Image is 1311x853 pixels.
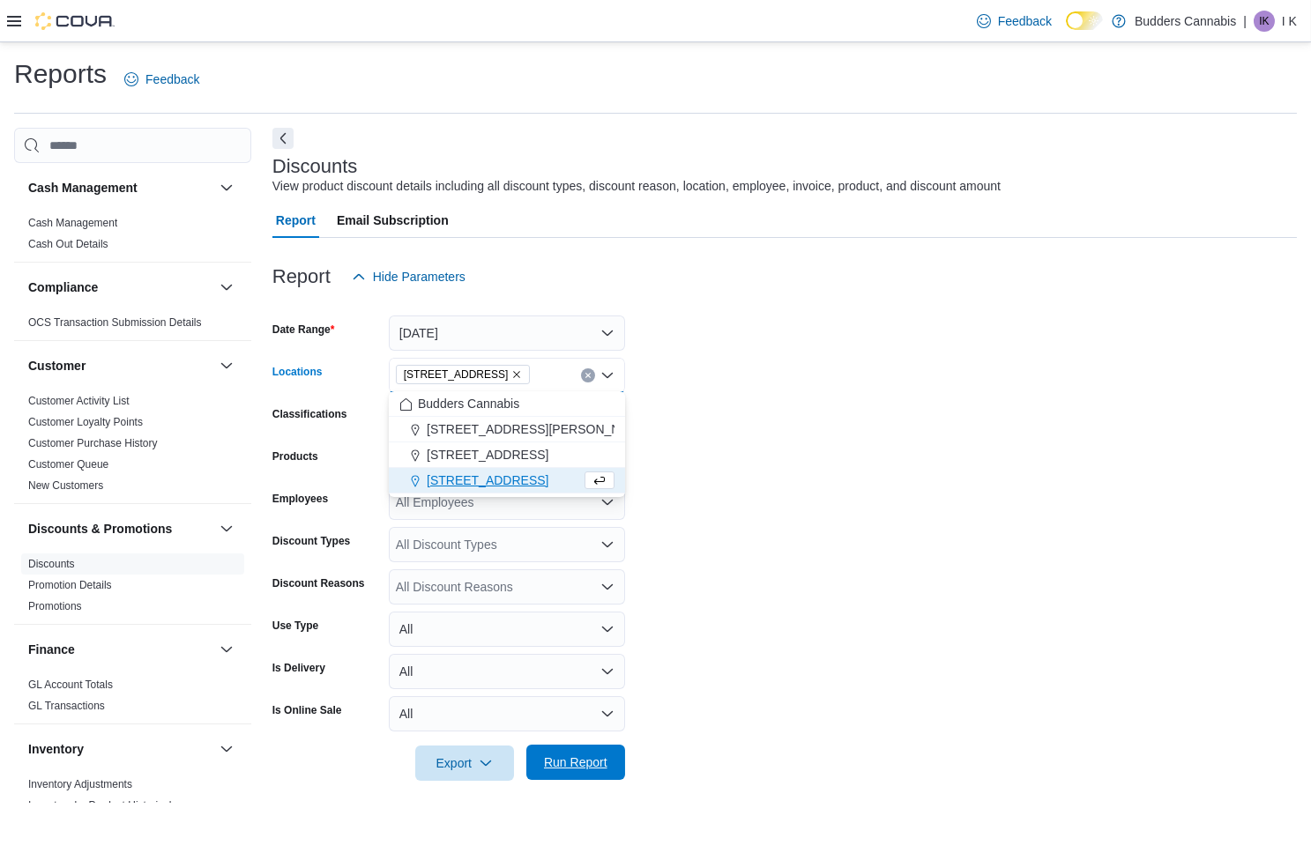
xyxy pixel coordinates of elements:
button: Close list of options [600,368,615,382]
button: [DATE] [389,315,625,351]
span: Feedback [998,12,1052,30]
div: Finance [14,674,251,723]
button: Inventory [216,738,237,760]
a: Cash Out Details [28,238,108,250]
button: Remove 3466 Dundas St. W Unit 1 from selection in this group [511,369,522,380]
button: Discounts & Promotions [28,520,212,538]
a: Inventory by Product Historical [28,799,172,812]
div: Discounts & Promotions [14,553,251,624]
button: Customer [28,357,212,375]
label: Date Range [272,323,335,337]
button: [STREET_ADDRESS] [389,442,625,468]
span: Feedback [145,70,199,88]
p: | [1243,11,1247,32]
button: Cash Management [216,177,237,198]
span: [STREET_ADDRESS][PERSON_NAME] [427,420,651,438]
h3: Compliance [28,278,98,296]
a: New Customers [28,479,103,492]
div: Compliance [14,312,251,340]
span: [STREET_ADDRESS] [427,446,548,464]
button: Export [415,745,514,781]
a: GL Account Totals [28,679,113,691]
label: Discount Reasons [272,576,365,590]
label: Is Delivery [272,661,325,675]
div: I K [1254,11,1275,32]
span: Hide Parameters [373,268,466,286]
span: 3466 Dundas St. W Unit 1 [396,365,531,384]
button: Compliance [28,278,212,296]
span: IK [1259,11,1269,32]
p: I K [1282,11,1297,32]
a: Discounts [28,558,75,570]
label: Locations [272,365,323,379]
label: Employees [272,492,328,506]
button: Open list of options [600,538,615,552]
input: Dark Mode [1066,11,1103,30]
span: Report [276,203,316,238]
label: Products [272,449,318,464]
span: Export [426,745,503,781]
div: Customer [14,390,251,503]
button: All [389,612,625,647]
h3: Discounts [272,156,358,177]
button: All [389,654,625,689]
span: Dark Mode [1066,30,1067,31]
h3: Report [272,266,331,287]
a: OCS Transaction Submission Details [28,316,202,329]
span: [STREET_ADDRESS] [404,366,509,383]
label: Discount Types [272,534,350,548]
div: Choose from the following options [389,391,625,493]
button: Customer [216,355,237,376]
a: Customer Activity List [28,395,130,407]
button: Compliance [216,277,237,298]
button: Clear input [581,368,595,382]
span: Budders Cannabis [418,395,519,412]
a: Promotion Details [28,579,112,591]
button: Open list of options [600,495,615,509]
h3: Cash Management [28,179,138,197]
div: View product discount details including all discount types, discount reason, location, employee, ... [272,177,1001,196]
a: Cash Management [28,217,117,229]
button: Cash Management [28,179,212,197]
button: All [389,696,625,731]
h3: Inventory [28,740,84,758]
button: [STREET_ADDRESS][PERSON_NAME] [389,417,625,442]
button: Hide Parameters [345,259,473,294]
a: Feedback [970,4,1059,39]
div: Cash Management [14,212,251,262]
h1: Reports [14,56,107,92]
h3: Finance [28,641,75,658]
button: Discounts & Promotions [216,518,237,539]
a: GL Transactions [28,700,105,712]
a: Customer Purchase History [28,437,158,449]
a: Promotions [28,600,82,612]
button: [STREET_ADDRESS] [389,468,625,493]
a: Customer Loyalty Points [28,416,143,428]
span: Email Subscription [337,203,449,238]
button: Inventory [28,740,212,758]
img: Cova [35,12,115,30]
h3: Customer [28,357,86,375]
span: Run Report [544,753,607,771]
button: Finance [216,639,237,660]
button: Open list of options [600,580,615,594]
button: Next [272,128,294,149]
span: [STREET_ADDRESS] [427,471,548,489]
label: Classifications [272,407,347,421]
a: Customer Queue [28,458,108,471]
button: Budders Cannabis [389,391,625,417]
h3: Discounts & Promotions [28,520,172,538]
button: Finance [28,641,212,658]
a: Feedback [117,62,206,97]
label: Use Type [272,619,318,633]
label: Is Online Sale [272,703,342,717]
a: Inventory Adjustments [28,778,132,790]
button: Run Report [526,745,625,780]
p: Budders Cannabis [1135,11,1236,32]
